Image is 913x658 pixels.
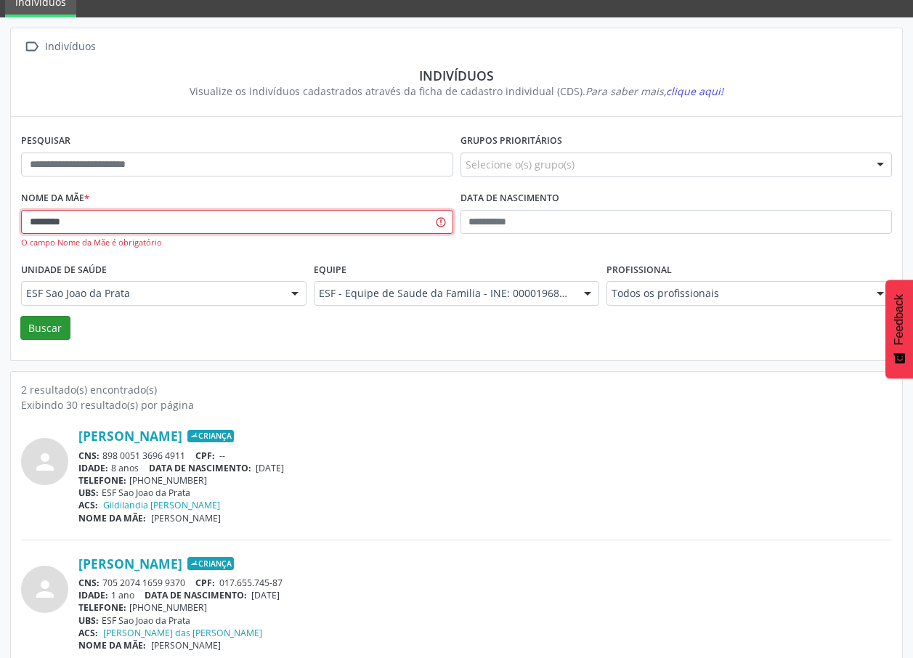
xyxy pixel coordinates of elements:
[78,474,892,487] div: [PHONE_NUMBER]
[466,157,575,172] span: Selecione o(s) grupo(s)
[219,450,225,462] span: --
[21,187,89,210] label: Nome da mãe
[460,187,559,210] label: Data de nascimento
[21,259,107,281] label: Unidade de saúde
[78,614,99,627] span: UBS:
[151,639,221,651] span: [PERSON_NAME]
[885,280,913,378] button: Feedback - Mostrar pesquisa
[195,577,215,589] span: CPF:
[78,589,108,601] span: IDADE:
[103,627,262,639] a: [PERSON_NAME] das [PERSON_NAME]
[21,36,42,57] i: 
[319,286,569,301] span: ESF - Equipe de Saude da Familia - INE: 0000196827
[78,614,892,627] div: ESF Sao Joao da Prata
[78,428,182,444] a: [PERSON_NAME]
[31,84,882,99] div: Visualize os indivíduos cadastrados através da ficha de cadastro individual (CDS).
[151,512,221,524] span: [PERSON_NAME]
[103,499,220,511] a: Gildilandia [PERSON_NAME]
[78,577,892,589] div: 705 2074 1659 9370
[21,130,70,153] label: Pesquisar
[78,512,146,524] span: NOME DA MÃE:
[26,286,277,301] span: ESF Sao Joao da Prata
[32,576,58,602] i: person
[256,462,284,474] span: [DATE]
[21,382,892,397] div: 2 resultado(s) encontrado(s)
[78,639,146,651] span: NOME DA MÃE:
[78,556,182,572] a: [PERSON_NAME]
[21,397,892,413] div: Exibindo 30 resultado(s) por página
[187,430,234,443] span: Criança
[219,577,283,589] span: 017.655.745-87
[145,589,247,601] span: DATA DE NASCIMENTO:
[78,627,98,639] span: ACS:
[893,294,906,345] span: Feedback
[195,450,215,462] span: CPF:
[78,450,892,462] div: 898 0051 3696 4911
[78,487,892,499] div: ESF Sao Joao da Prata
[78,601,892,614] div: [PHONE_NUMBER]
[78,577,100,589] span: CNS:
[32,449,58,475] i: person
[78,462,892,474] div: 8 anos
[78,499,98,511] span: ACS:
[78,474,126,487] span: TELEFONE:
[21,237,453,249] div: O campo Nome da Mãe é obrigatório
[78,450,100,462] span: CNS:
[460,130,562,153] label: Grupos prioritários
[31,68,882,84] div: Indivíduos
[78,589,892,601] div: 1 ano
[606,259,672,281] label: Profissional
[251,589,280,601] span: [DATE]
[42,36,98,57] div: Indivíduos
[78,462,108,474] span: IDADE:
[78,601,126,614] span: TELEFONE:
[612,286,862,301] span: Todos os profissionais
[666,84,723,98] span: clique aqui!
[21,36,98,57] a:  Indivíduos
[78,487,99,499] span: UBS:
[20,316,70,341] button: Buscar
[585,84,723,98] i: Para saber mais,
[187,557,234,570] span: Criança
[149,462,251,474] span: DATA DE NASCIMENTO:
[314,259,346,281] label: Equipe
